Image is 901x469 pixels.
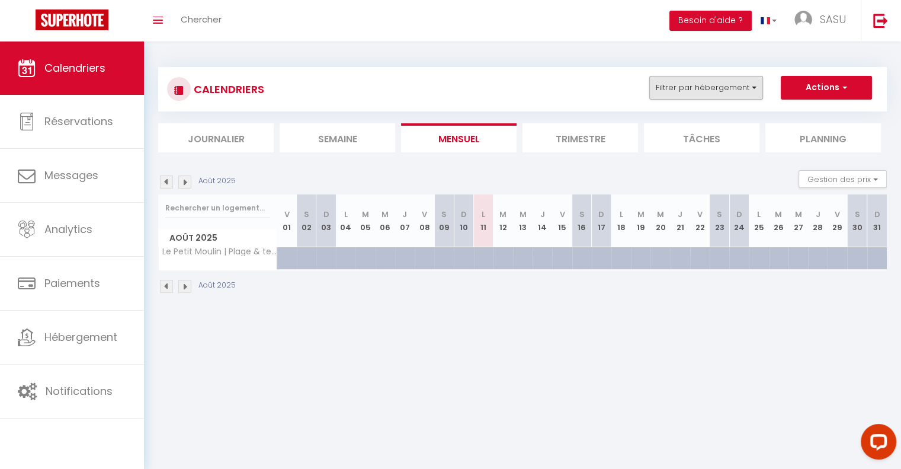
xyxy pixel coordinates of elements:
abbr: M [520,209,527,220]
span: Paiements [44,276,100,291]
th: 15 [552,194,572,247]
th: 20 [650,194,670,247]
th: 22 [690,194,710,247]
th: 21 [671,194,690,247]
abbr: V [835,209,840,220]
span: Août 2025 [159,229,277,247]
th: 07 [395,194,415,247]
th: 24 [729,194,749,247]
th: 17 [592,194,611,247]
button: Gestion des prix [799,170,887,188]
li: Tâches [644,123,759,152]
li: Mensuel [401,123,517,152]
abbr: M [499,209,506,220]
abbr: M [794,209,801,220]
th: 16 [572,194,592,247]
th: 08 [415,194,434,247]
th: 23 [710,194,729,247]
span: Hébergement [44,330,117,344]
abbr: M [381,209,389,220]
th: 12 [493,194,513,247]
img: logout [873,13,888,28]
th: 29 [828,194,847,247]
abbr: M [362,209,369,220]
p: Août 2025 [198,280,236,291]
li: Planning [765,123,881,152]
img: ... [794,11,812,28]
li: Semaine [280,123,395,152]
span: Messages [44,168,98,183]
th: 26 [769,194,788,247]
th: 27 [788,194,808,247]
span: Réservations [44,114,113,129]
span: Analytics [44,222,92,237]
abbr: D [874,209,880,220]
abbr: D [461,209,467,220]
abbr: S [717,209,722,220]
th: 01 [277,194,297,247]
th: 10 [454,194,473,247]
abbr: L [620,209,623,220]
li: Journalier [158,123,274,152]
th: 30 [847,194,867,247]
th: 09 [434,194,454,247]
abbr: D [598,209,604,220]
abbr: J [402,209,407,220]
abbr: J [816,209,820,220]
abbr: L [482,209,485,220]
button: Filtrer par hébergement [649,76,763,100]
abbr: V [697,209,703,220]
span: Le Petit Moulin | Plage & terrasse [161,247,279,256]
button: Besoin d'aide ? [669,11,752,31]
span: Notifications [46,384,113,398]
th: 04 [336,194,355,247]
th: 11 [474,194,493,247]
abbr: D [323,209,329,220]
th: 13 [513,194,533,247]
span: Calendriers [44,60,105,75]
abbr: L [344,209,348,220]
th: 06 [376,194,395,247]
abbr: S [441,209,447,220]
abbr: J [678,209,682,220]
th: 02 [297,194,316,247]
abbr: S [579,209,585,220]
th: 25 [749,194,768,247]
img: Super Booking [36,9,108,30]
abbr: L [757,209,761,220]
span: Chercher [181,13,222,25]
li: Trimestre [522,123,638,152]
abbr: V [559,209,565,220]
th: 28 [808,194,828,247]
h3: CALENDRIERS [191,76,264,103]
th: 31 [867,194,887,247]
span: SASU [820,12,846,27]
th: 14 [533,194,552,247]
th: 19 [631,194,650,247]
abbr: M [657,209,664,220]
abbr: S [304,209,309,220]
th: 18 [611,194,631,247]
th: 03 [316,194,336,247]
abbr: V [284,209,290,220]
th: 05 [355,194,375,247]
p: Août 2025 [198,176,236,187]
abbr: M [637,209,645,220]
abbr: V [422,209,427,220]
abbr: S [854,209,860,220]
button: Actions [781,76,872,100]
input: Rechercher un logement... [165,197,270,219]
iframe: LiveChat chat widget [851,419,901,469]
abbr: M [775,209,782,220]
abbr: D [736,209,742,220]
abbr: J [540,209,545,220]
